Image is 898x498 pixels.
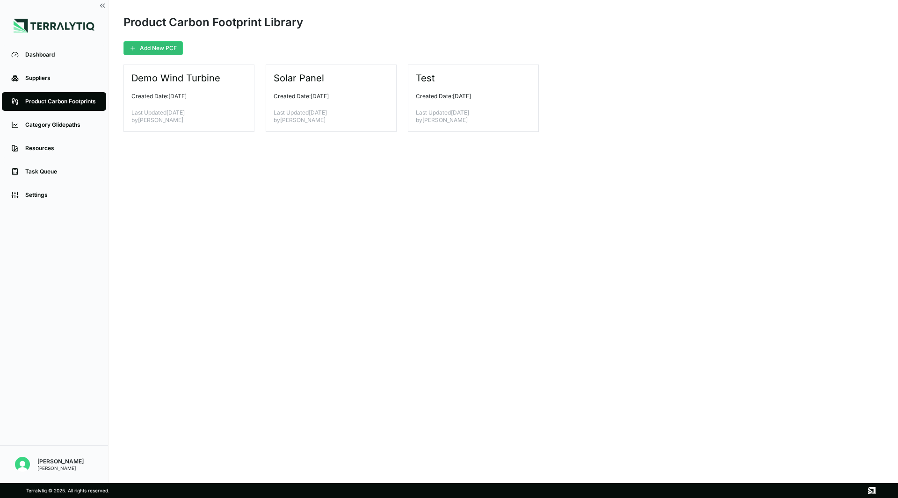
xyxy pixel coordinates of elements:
div: [PERSON_NAME] [37,458,84,465]
p: Created Date: [DATE] [274,93,381,100]
div: Settings [25,191,97,199]
div: Dashboard [25,51,97,58]
img: Logo [14,19,94,33]
button: Add New PCF [123,41,183,55]
p: Last Updated [DATE] by [PERSON_NAME] [416,109,523,124]
img: Himanshu Hooda [15,457,30,472]
p: Last Updated [DATE] by [PERSON_NAME] [274,109,381,124]
div: Suppliers [25,74,97,82]
div: Product Carbon Footprints [25,98,97,105]
button: Open user button [11,453,34,476]
h3: Test [416,72,436,84]
div: Product Carbon Footprint Library [123,15,303,30]
p: Created Date: [DATE] [416,93,523,100]
p: Last Updated [DATE] by [PERSON_NAME] [131,109,239,124]
h3: Demo Wind Turbine [131,72,221,84]
div: Task Queue [25,168,97,175]
p: Created Date: [DATE] [131,93,239,100]
h3: Solar Panel [274,72,325,84]
div: [PERSON_NAME] [37,465,84,471]
div: Resources [25,144,97,152]
div: Category Glidepaths [25,121,97,129]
